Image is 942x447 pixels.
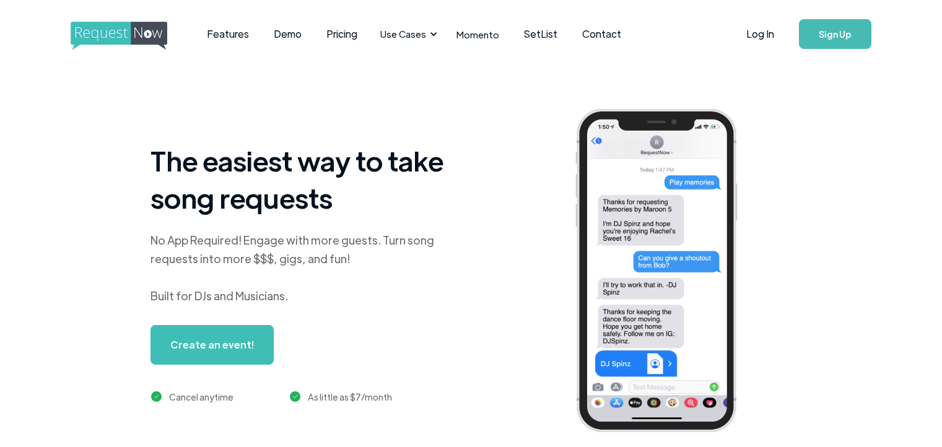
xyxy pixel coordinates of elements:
img: green checkmark [151,391,162,402]
a: Momento [444,16,512,53]
a: Create an event! [150,325,274,365]
a: home [71,22,164,46]
a: Log In [734,12,787,56]
div: Cancel anytime [169,389,233,404]
a: Sign Up [799,19,871,49]
a: SetList [512,15,570,53]
div: Use Cases [380,27,426,41]
a: Demo [261,15,314,53]
img: iphone screenshot [561,100,770,445]
div: No App Required! Engage with more guests. Turn song requests into more $$$, gigs, and fun! Built ... [150,231,460,305]
img: green checkmark [290,391,300,402]
div: Use Cases [373,15,441,53]
div: As little as $7/month [308,389,392,404]
img: requestnow logo [71,22,190,50]
a: Pricing [314,15,370,53]
a: Features [194,15,261,53]
a: Contact [570,15,634,53]
h1: The easiest way to take song requests [150,142,460,216]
